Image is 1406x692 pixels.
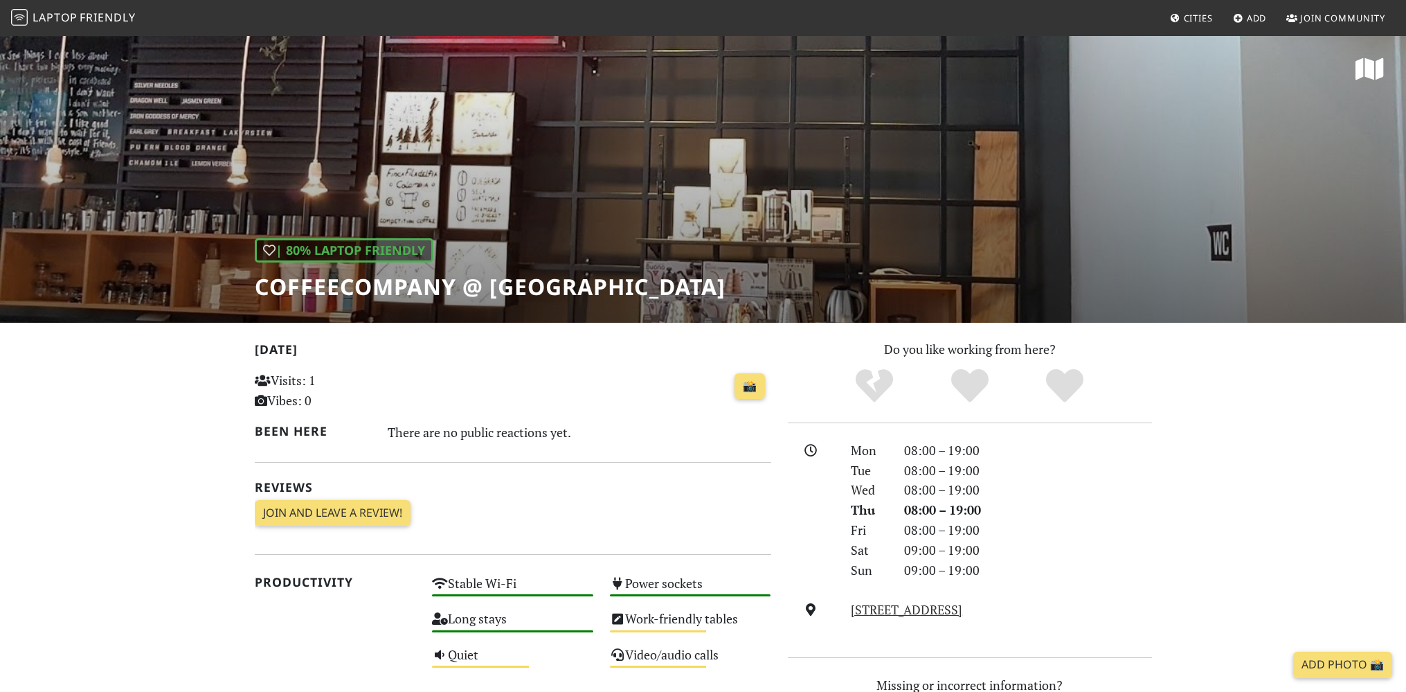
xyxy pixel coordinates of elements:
a: Add Photo 📸 [1293,652,1392,678]
div: Mon [842,441,895,461]
div: There are no public reactions yet. [388,421,771,443]
span: Friendly [80,10,135,25]
div: 08:00 – 19:00 [896,520,1160,540]
div: Sat [842,540,895,560]
span: Laptop [33,10,78,25]
p: Do you like working from here? [788,339,1152,360]
div: 08:00 – 19:00 [896,461,1160,481]
h1: coffeecompany @ [GEOGRAPHIC_DATA] [255,274,725,300]
div: Yes [922,367,1018,405]
h2: Been here [255,424,372,438]
h2: Productivity [255,575,416,589]
div: Definitely! [1017,367,1112,405]
div: 08:00 – 19:00 [896,480,1160,500]
div: Fri [842,520,895,540]
a: Cities [1164,6,1218,30]
div: 09:00 – 19:00 [896,560,1160,580]
a: Join Community [1281,6,1391,30]
span: Cities [1184,12,1213,24]
span: Add [1247,12,1267,24]
div: 08:00 – 19:00 [896,441,1160,461]
a: LaptopFriendly LaptopFriendly [11,6,136,30]
div: 09:00 – 19:00 [896,540,1160,560]
div: | 80% Laptop Friendly [255,238,433,263]
div: Thu [842,500,895,520]
div: Quiet [424,644,602,679]
a: [STREET_ADDRESS] [851,601,962,618]
div: Work-friendly tables [602,607,779,643]
p: Visits: 1 Vibes: 0 [255,371,416,411]
img: LaptopFriendly [11,9,28,26]
h2: [DATE] [255,342,771,362]
div: Sun [842,560,895,580]
h2: Reviews [255,480,771,495]
div: No [827,367,922,405]
div: Tue [842,461,895,481]
a: Join and leave a review! [255,500,411,526]
div: Video/audio calls [602,644,779,679]
div: Long stays [424,607,602,643]
div: 08:00 – 19:00 [896,500,1160,520]
div: Stable Wi-Fi [424,572,602,607]
a: 📸 [734,373,765,400]
div: Wed [842,480,895,500]
div: Power sockets [602,572,779,607]
span: Join Community [1300,12,1385,24]
a: Add [1227,6,1272,30]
